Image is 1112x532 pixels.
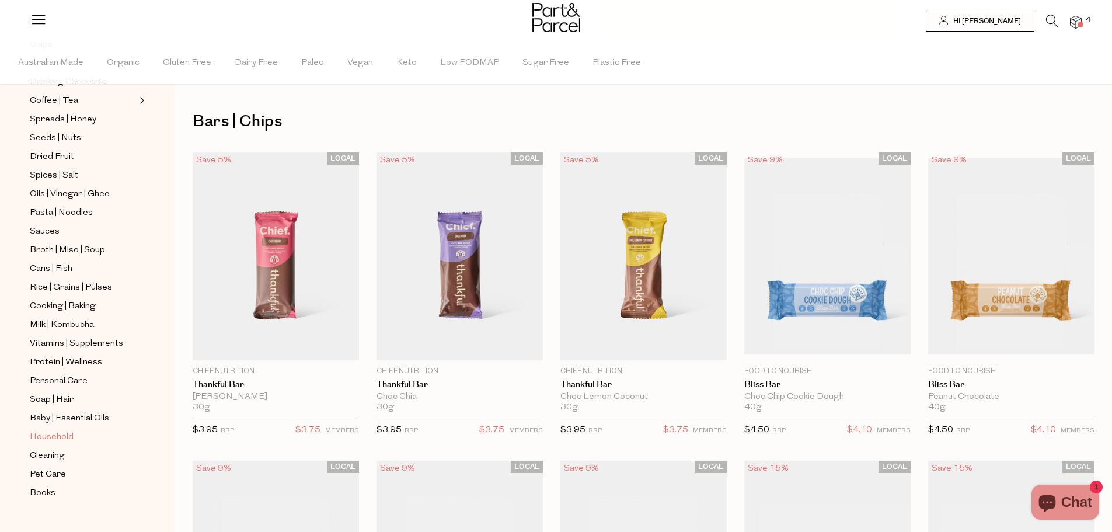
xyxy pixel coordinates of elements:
p: Food to Nourish [928,366,1094,377]
span: Dairy Free [235,43,278,84]
span: Vitamins | Supplements [30,337,123,351]
span: Gluten Free [163,43,211,84]
a: Baby | Essential Oils [30,411,136,426]
span: $4.50 [744,426,769,434]
span: $3.75 [663,423,688,438]
span: 40g [744,402,762,413]
div: Save 9% [193,461,235,477]
a: Pasta | Noodles [30,206,136,220]
div: Save 5% [193,152,235,168]
p: Chief Nutrition [560,366,727,377]
span: $3.75 [295,423,320,438]
span: Cans | Fish [30,262,72,276]
img: Thankful Bar [377,152,543,360]
p: Chief Nutrition [193,366,359,377]
a: Sauces [30,224,136,239]
p: Chief Nutrition [377,366,543,377]
span: Sauces [30,225,60,239]
div: Choc Chip Cookie Dough [744,392,911,402]
span: 4 [1083,15,1093,26]
span: 30g [560,402,578,413]
span: LOCAL [1062,461,1094,473]
span: 40g [928,402,946,413]
img: Thankful Bar [193,152,359,360]
span: $3.95 [193,426,218,434]
a: Broth | Miso | Soup [30,243,136,258]
div: Save 9% [928,152,970,168]
span: $4.50 [928,426,953,434]
span: LOCAL [879,152,911,165]
span: Cooking | Baking [30,300,96,314]
a: Rice | Grains | Pulses [30,280,136,295]
a: Hi [PERSON_NAME] [926,11,1034,32]
div: Save 9% [744,152,786,168]
span: Vegan [347,43,373,84]
span: LOCAL [695,461,727,473]
span: Keto [396,43,417,84]
small: MEMBERS [509,427,543,434]
a: Thankful Bar [377,380,543,390]
small: RRP [221,427,234,434]
div: Save 15% [744,461,792,477]
span: Australian Made [18,43,83,84]
span: Low FODMAP [440,43,499,84]
a: Pet Care [30,467,136,482]
a: Soap | Hair [30,392,136,407]
button: Expand/Collapse Coffee | Tea [137,93,145,107]
a: Milk | Kombucha [30,318,136,332]
a: Protein | Wellness [30,355,136,370]
span: Milk | Kombucha [30,318,94,332]
a: Personal Care [30,374,136,388]
span: Pet Care [30,468,66,482]
img: Bliss Bar [928,158,1094,354]
a: Books [30,486,136,500]
a: Household [30,430,136,444]
a: Bliss Bar [744,380,911,390]
small: MEMBERS [877,427,911,434]
small: MEMBERS [1061,427,1094,434]
span: Household [30,430,74,444]
div: Peanut Chocolate [928,392,1094,402]
span: LOCAL [511,461,543,473]
span: Baby | Essential Oils [30,412,109,426]
span: $3.95 [560,426,585,434]
div: [PERSON_NAME] [193,392,359,402]
span: Plastic Free [592,43,641,84]
a: Seeds | Nuts [30,131,136,145]
span: Hi [PERSON_NAME] [950,16,1021,26]
span: Personal Care [30,374,88,388]
a: Dried Fruit [30,149,136,164]
div: Choc Chia [377,392,543,402]
a: Cooking | Baking [30,299,136,314]
span: 30g [193,402,210,413]
span: Dried Fruit [30,150,74,164]
span: LOCAL [327,461,359,473]
span: Spreads | Honey [30,113,96,127]
small: RRP [772,427,786,434]
h1: Bars | Chips [193,108,1094,135]
a: Thankful Bar [560,380,727,390]
small: RRP [956,427,970,434]
a: Vitamins | Supplements [30,336,136,351]
a: Coffee | Tea [30,93,136,108]
div: Choc Lemon Coconut [560,392,727,402]
span: Protein | Wellness [30,356,102,370]
span: $4.10 [1031,423,1056,438]
div: Save 15% [928,461,976,477]
a: Oils | Vinegar | Ghee [30,187,136,201]
small: MEMBERS [325,427,359,434]
p: Food to Nourish [744,366,911,377]
span: LOCAL [511,152,543,165]
a: Spreads | Honey [30,112,136,127]
div: Save 5% [560,152,602,168]
span: $4.10 [847,423,872,438]
span: $3.95 [377,426,402,434]
img: Part&Parcel [532,3,580,32]
img: Bliss Bar [744,158,911,354]
div: Save 9% [560,461,602,477]
span: LOCAL [695,152,727,165]
span: Rice | Grains | Pulses [30,281,112,295]
span: LOCAL [879,461,911,473]
div: Save 5% [377,152,419,168]
img: Thankful Bar [560,152,727,360]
